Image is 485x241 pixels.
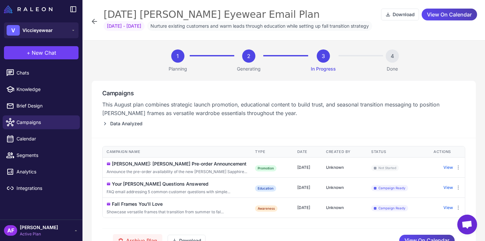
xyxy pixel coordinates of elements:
img: Raleon Logo [4,5,52,13]
a: Analytics [3,165,80,179]
a: Campaigns [3,115,80,129]
div: AF [4,225,17,236]
span: [DATE] - [DATE] [104,21,145,31]
th: Actions [430,146,465,157]
div: Click to edit [107,169,247,175]
div: 1 [171,49,184,63]
a: Chats [3,66,80,80]
span: Not Started [371,165,399,171]
div: Click to edit [107,209,247,215]
span: Chats [16,69,75,76]
th: Created By [322,146,367,157]
span: Knowledge [16,86,75,93]
div: V [7,25,20,36]
div: [DATE] [297,165,318,170]
div: Your [PERSON_NAME] Questions Answered [112,180,209,188]
a: Integrations [3,181,80,195]
span: Campaigns [16,119,75,126]
div: Click to edit [107,189,247,195]
button: +New Chat [4,46,79,59]
button: View [443,165,453,170]
p: Planning [169,65,187,73]
div: 4 [386,49,399,63]
span: Campaign Ready [371,205,408,211]
th: Status [367,146,430,157]
th: Campaign Name [103,146,251,157]
button: Download [381,9,419,20]
div: [DATE] [297,185,318,191]
div: Unknown [326,165,363,170]
button: View [443,185,453,191]
button: VViccieyewear [4,22,79,38]
div: Education [255,185,276,192]
span: Analytics [16,168,75,175]
th: Type [251,146,293,157]
a: Brief Design [3,99,80,113]
span: Nurture existing customers and warm leads through education while setting up fall transition stra... [147,21,372,31]
div: Unknown [326,205,363,211]
a: Knowledge [3,82,80,96]
a: Calendar [3,132,80,146]
span: New Chat [32,49,56,57]
div: [DATE] [PERSON_NAME] Eyewear Email Plan [104,8,320,21]
p: This August plan combines strategic launch promotion, educational content to build trust, and sea... [102,100,465,117]
span: Viccieyewear [22,27,53,34]
a: Open chat [457,215,477,234]
span: Brief Design [16,102,75,109]
span: Segments [16,152,75,159]
div: Fall Frames You'll Love [112,200,163,208]
div: Awareness [255,205,277,212]
th: Date [293,146,322,157]
div: Promotion [255,165,276,171]
p: In Progress [311,65,336,73]
a: Segments [3,148,80,162]
p: Done [387,65,398,73]
h3: Campaigns [102,89,465,98]
div: Unknown [326,185,363,191]
span: View On Calendar [427,9,472,20]
span: [PERSON_NAME] [20,224,58,231]
span: Campaign Ready [371,185,408,191]
span: Integrations [16,185,75,192]
div: 3 [317,49,330,63]
div: [PERSON_NAME]: [PERSON_NAME] Pre-order Announcement [112,160,246,167]
div: [DATE] [297,205,318,211]
p: Generating [237,65,261,73]
span: Calendar [16,135,75,142]
span: + [27,49,30,57]
span: Active Plan [20,231,58,237]
span: Data Analyzed [110,120,143,127]
div: 2 [242,49,255,63]
button: View [443,205,453,211]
